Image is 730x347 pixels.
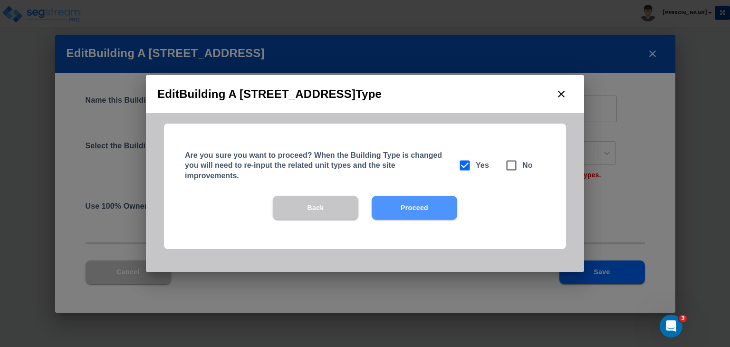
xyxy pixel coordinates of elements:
h6: Yes [476,159,489,172]
h5: Are you sure you want to proceed? When the Building Type is changed you will need to re-input the... [185,150,446,181]
button: Back [273,196,358,220]
h2: Edit Building A [STREET_ADDRESS] Type [146,75,584,113]
span: 3 [679,315,687,322]
iframe: Intercom live chat [660,315,682,337]
h6: No [522,159,533,172]
button: Proceed [372,196,457,220]
button: close [550,83,573,106]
